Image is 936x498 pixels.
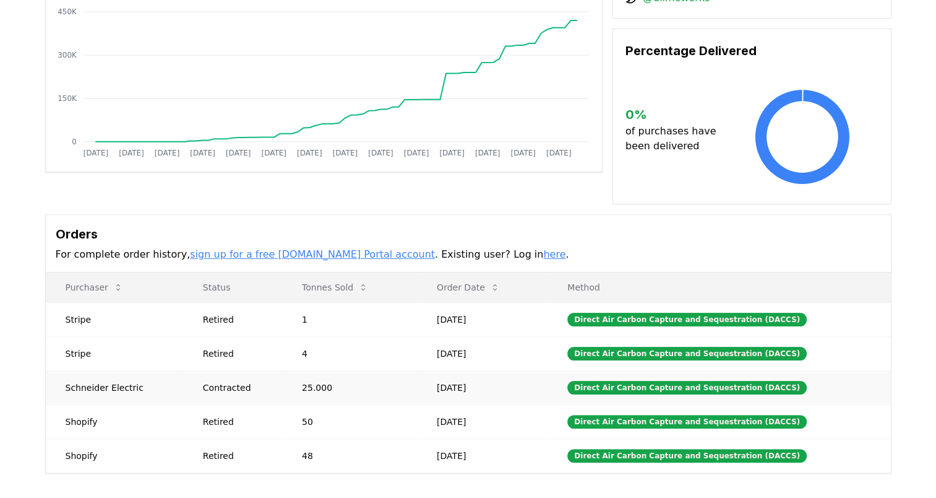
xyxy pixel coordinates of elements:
td: [DATE] [417,439,547,473]
tspan: [DATE] [475,149,500,157]
td: 4 [282,336,417,370]
div: Retired [203,347,272,360]
tspan: [DATE] [332,149,358,157]
button: Tonnes Sold [292,275,378,300]
div: Contracted [203,382,272,394]
tspan: [DATE] [546,149,572,157]
td: [DATE] [417,404,547,439]
div: Retired [203,313,272,326]
button: Order Date [427,275,510,300]
tspan: [DATE] [368,149,393,157]
p: of purchases have been delivered [625,124,726,154]
div: Direct Air Carbon Capture and Sequestration (DACCS) [567,347,807,360]
tspan: [DATE] [261,149,286,157]
h3: Percentage Delivered [625,41,878,60]
tspan: [DATE] [119,149,144,157]
p: For complete order history, . Existing user? Log in . [56,247,881,262]
tspan: [DATE] [83,149,108,157]
td: [DATE] [417,302,547,336]
td: 25.000 [282,370,417,404]
td: 1 [282,302,417,336]
p: Method [557,281,880,294]
td: Schneider Electric [46,370,183,404]
tspan: [DATE] [297,149,322,157]
tspan: 0 [72,138,77,146]
tspan: 150K [58,94,77,103]
p: Status [193,281,272,294]
td: Stripe [46,336,183,370]
tspan: 300K [58,51,77,59]
tspan: [DATE] [190,149,215,157]
td: 48 [282,439,417,473]
a: here [543,248,565,260]
tspan: 450K [58,7,77,16]
tspan: [DATE] [226,149,251,157]
div: Retired [203,416,272,428]
td: Shopify [46,439,183,473]
h3: Orders [56,225,881,243]
tspan: [DATE] [510,149,536,157]
button: Purchaser [56,275,133,300]
tspan: [DATE] [439,149,465,157]
td: 50 [282,404,417,439]
tspan: [DATE] [154,149,179,157]
td: Shopify [46,404,183,439]
a: sign up for a free [DOMAIN_NAME] Portal account [190,248,435,260]
td: [DATE] [417,336,547,370]
td: [DATE] [417,370,547,404]
h3: 0 % [625,105,726,124]
div: Direct Air Carbon Capture and Sequestration (DACCS) [567,381,807,395]
div: Direct Air Carbon Capture and Sequestration (DACCS) [567,415,807,429]
div: Direct Air Carbon Capture and Sequestration (DACCS) [567,313,807,326]
tspan: [DATE] [403,149,429,157]
div: Direct Air Carbon Capture and Sequestration (DACCS) [567,449,807,463]
td: Stripe [46,302,183,336]
div: Retired [203,450,272,462]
